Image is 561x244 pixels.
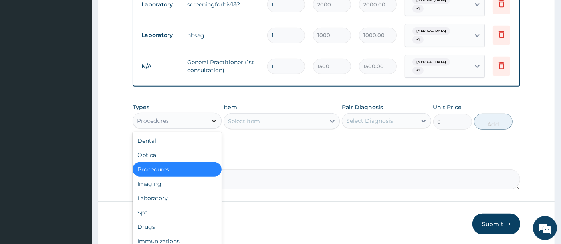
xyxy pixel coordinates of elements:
span: [MEDICAL_DATA] [412,58,450,66]
div: Procedures [133,162,222,177]
div: Spa [133,205,222,220]
td: hbsag [183,28,263,43]
textarea: Type your message and hit 'Enter' [4,161,152,189]
span: + 1 [412,36,424,44]
div: Dental [133,134,222,148]
span: [MEDICAL_DATA] [412,27,450,35]
label: Pair Diagnosis [342,103,383,111]
div: Procedures [137,117,169,125]
div: Imaging [133,177,222,191]
div: Optical [133,148,222,162]
td: N/A [137,59,183,74]
div: Minimize live chat window [131,4,150,23]
label: Types [133,104,149,111]
span: + 1 [412,67,424,75]
div: Select Item [228,117,260,125]
button: Submit [472,214,520,234]
span: We're online! [46,72,110,152]
img: d_794563401_company_1708531726252_794563401 [15,40,32,60]
div: Select Diagnosis [346,117,393,125]
div: Laboratory [133,191,222,205]
button: Add [474,114,513,130]
div: Drugs [133,220,222,234]
div: Chat with us now [42,45,134,55]
td: General Practitioner (1st consultation) [183,54,263,78]
label: Comment [133,158,521,165]
label: Unit Price [433,103,462,111]
span: + 1 [412,5,424,13]
td: Laboratory [137,28,183,43]
label: Item [224,103,237,111]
